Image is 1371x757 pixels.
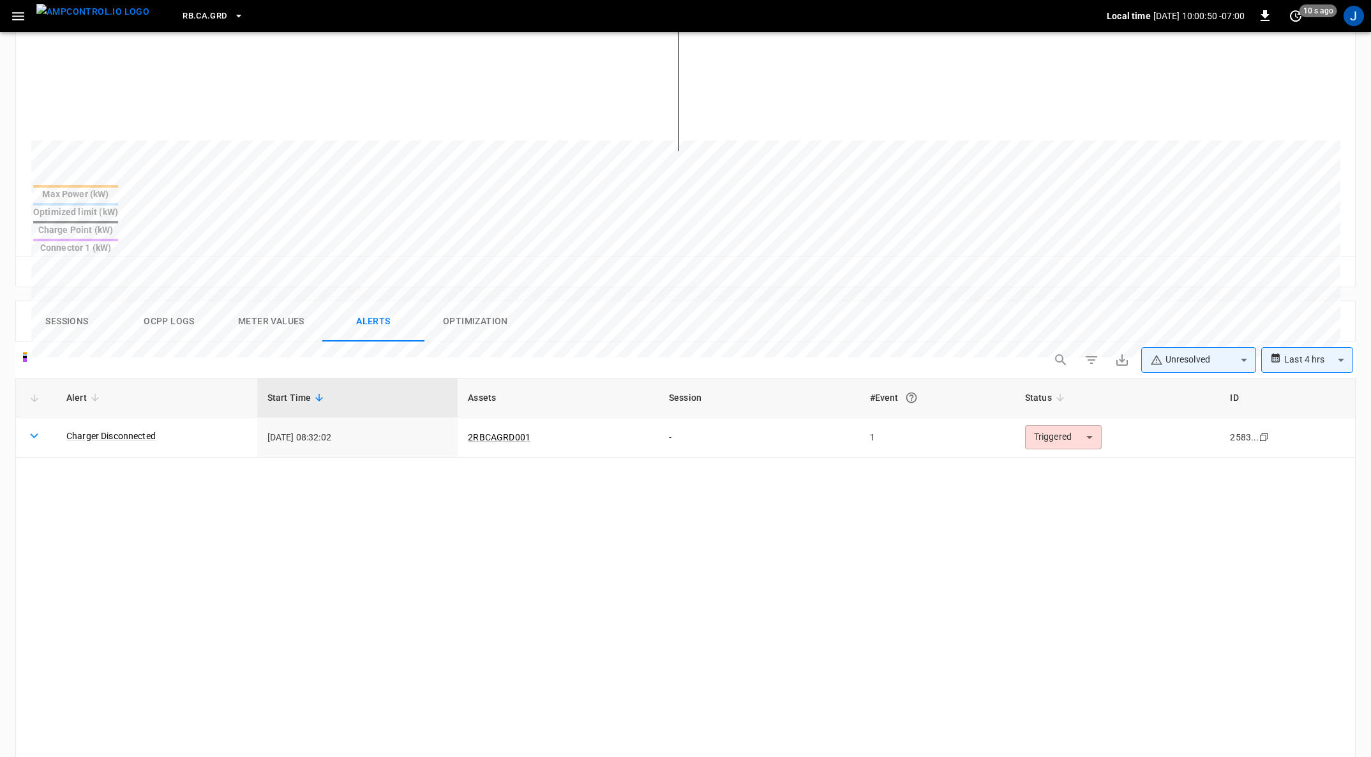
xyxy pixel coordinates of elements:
[1344,6,1364,26] div: profile-icon
[267,390,328,405] span: Start Time
[183,9,227,24] span: RB.CA.GRD
[1220,378,1355,417] th: ID
[1025,390,1068,405] span: Status
[458,378,659,417] th: Assets
[322,301,424,342] button: Alerts
[424,301,527,342] button: Optimization
[1025,425,1102,449] div: Triggered
[1285,6,1306,26] button: set refresh interval
[118,301,220,342] button: Ocpp logs
[1150,353,1236,366] div: Unresolved
[66,390,103,405] span: Alert
[1284,348,1353,372] div: Last 4 hrs
[1300,4,1337,17] span: 10 s ago
[659,378,860,417] th: Session
[16,301,118,342] button: Sessions
[177,4,248,29] button: RB.CA.GRD
[1107,10,1151,22] p: Local time
[1153,10,1245,22] p: [DATE] 10:00:50 -07:00
[900,386,923,409] button: An event is a single occurrence of an issue. An alert groups related events for the same asset, m...
[36,4,149,20] img: ampcontrol.io logo
[220,301,322,342] button: Meter Values
[870,386,1005,409] div: #Event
